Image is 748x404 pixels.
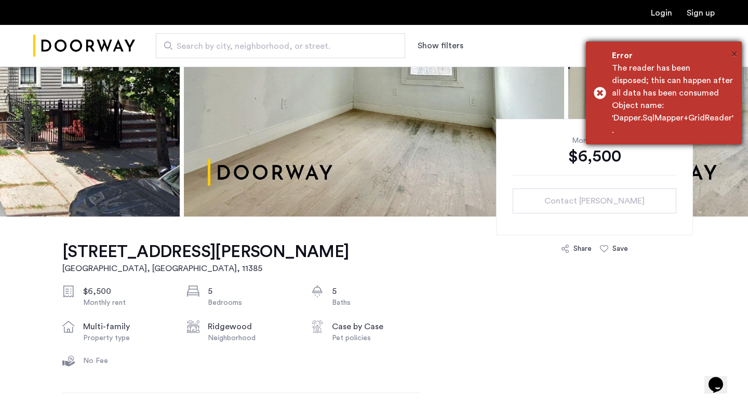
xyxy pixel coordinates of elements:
div: No Fee [83,356,170,366]
a: Registration [687,9,715,17]
div: Bedrooms [208,298,295,308]
div: Ridgewood [208,320,295,333]
span: Contact [PERSON_NAME] [544,195,645,207]
button: Close [731,46,737,62]
div: 5 [332,285,419,298]
div: Share [573,244,592,254]
div: Baths [332,298,419,308]
span: Search by city, neighborhood, or street. [177,40,376,52]
div: $6,500 [83,285,170,298]
img: logo [33,26,135,65]
div: Property type [83,333,170,343]
div: Pet policies [332,333,419,343]
a: [STREET_ADDRESS][PERSON_NAME][GEOGRAPHIC_DATA], [GEOGRAPHIC_DATA], 11385 [62,241,349,275]
div: multi-family [83,320,170,333]
div: Monthly price [513,136,676,146]
div: Case by Case [332,320,419,333]
button: Show or hide filters [418,39,463,52]
input: Apartment Search [156,33,405,58]
div: Monthly rent [83,298,170,308]
iframe: chat widget [704,362,738,394]
div: 5 [208,285,295,298]
div: Neighborhood [208,333,295,343]
span: × [731,49,737,59]
button: button [513,188,676,213]
a: Cazamio Logo [33,26,135,65]
div: Error [612,49,734,62]
h1: [STREET_ADDRESS][PERSON_NAME] [62,241,349,262]
div: Save [612,244,628,254]
h2: [GEOGRAPHIC_DATA], [GEOGRAPHIC_DATA] , 11385 [62,262,349,275]
a: Login [651,9,672,17]
div: $6,500 [513,146,676,167]
div: The reader has been disposed; this can happen after all data has been consumed Object name: 'Dapp... [612,62,734,137]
